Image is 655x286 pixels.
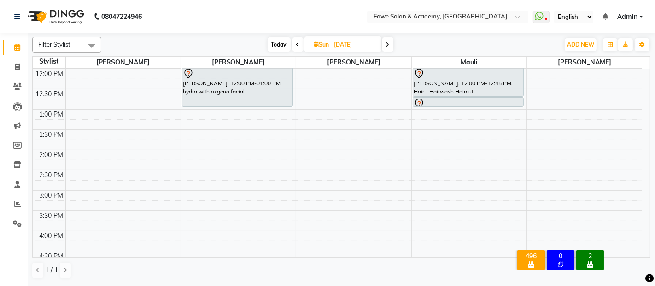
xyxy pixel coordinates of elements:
[296,57,411,68] span: [PERSON_NAME]
[312,41,332,48] span: Sun
[23,4,87,29] img: logo
[332,38,378,52] input: 2025-09-07
[38,150,65,160] div: 2:00 PM
[617,12,637,22] span: Admin
[182,68,292,106] div: [PERSON_NAME], 12:00 PM-01:00 PM, hydra with oxgeno facial
[38,211,65,221] div: 3:30 PM
[38,170,65,180] div: 2:30 PM
[38,191,65,200] div: 3:00 PM
[412,57,526,68] span: Mauli
[181,57,296,68] span: [PERSON_NAME]
[45,265,58,275] span: 1 / 1
[38,110,65,119] div: 1:00 PM
[519,252,543,260] div: 496
[34,69,65,79] div: 12:00 PM
[33,57,65,66] div: Stylist
[66,57,181,68] span: [PERSON_NAME]
[413,68,523,96] div: [PERSON_NAME], 12:00 PM-12:45 PM, Hair - Hairwash Haircut [DEMOGRAPHIC_DATA]
[268,37,291,52] span: Today
[38,231,65,241] div: 4:00 PM
[567,41,594,48] span: ADD NEW
[549,252,573,260] div: 0
[565,38,597,51] button: ADD NEW
[38,130,65,140] div: 1:30 PM
[527,57,642,68] span: [PERSON_NAME]
[413,98,523,106] div: [PERSON_NAME], 12:45 PM-01:00 PM, Hair - [PERSON_NAME] [DEMOGRAPHIC_DATA]
[101,4,142,29] b: 08047224946
[578,252,602,260] div: 2
[38,251,65,261] div: 4:30 PM
[38,41,70,48] span: Filter Stylist
[34,89,65,99] div: 12:30 PM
